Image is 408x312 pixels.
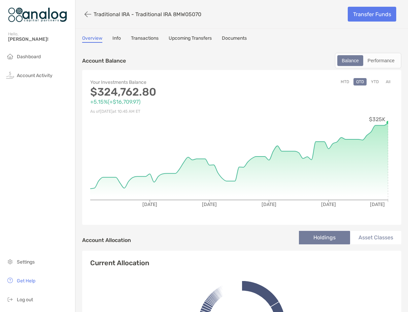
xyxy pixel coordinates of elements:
tspan: [DATE] [202,202,217,207]
img: get-help icon [6,276,14,284]
li: Asset Classes [350,231,401,244]
img: settings icon [6,257,14,266]
img: activity icon [6,71,14,79]
a: Documents [222,35,247,43]
img: Zoe Logo [8,3,67,27]
p: +5.15% ( +$16,709.97 ) [90,98,242,106]
span: Log out [17,297,33,303]
div: Balance [338,56,363,65]
tspan: [DATE] [262,202,276,207]
img: household icon [6,52,14,60]
span: [PERSON_NAME]! [8,36,71,42]
button: YTD [368,78,381,85]
button: All [383,78,393,85]
div: Performance [364,56,398,65]
span: Get Help [17,278,35,284]
h4: Current Allocation [90,259,149,267]
a: Transactions [131,35,159,43]
p: $324,762.80 [90,88,242,96]
p: Your Investments Balance [90,78,242,86]
span: Settings [17,259,35,265]
span: Account Activity [17,73,53,78]
div: segmented control [335,53,401,68]
button: QTD [353,78,367,85]
span: Dashboard [17,54,41,60]
img: logout icon [6,295,14,303]
p: Traditional IRA - Traditional IRA 8MW05070 [94,11,201,18]
a: Info [112,35,121,43]
tspan: [DATE] [370,202,385,207]
tspan: [DATE] [142,202,157,207]
a: Transfer Funds [348,7,396,22]
li: Holdings [299,231,350,244]
p: As of [DATE] at 10:45 AM ET [90,107,242,116]
p: Account Balance [82,57,126,65]
h4: Account Allocation [82,237,131,243]
button: MTD [338,78,352,85]
tspan: $325K [369,116,385,123]
tspan: [DATE] [321,202,336,207]
a: Upcoming Transfers [169,35,212,43]
a: Overview [82,35,102,43]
